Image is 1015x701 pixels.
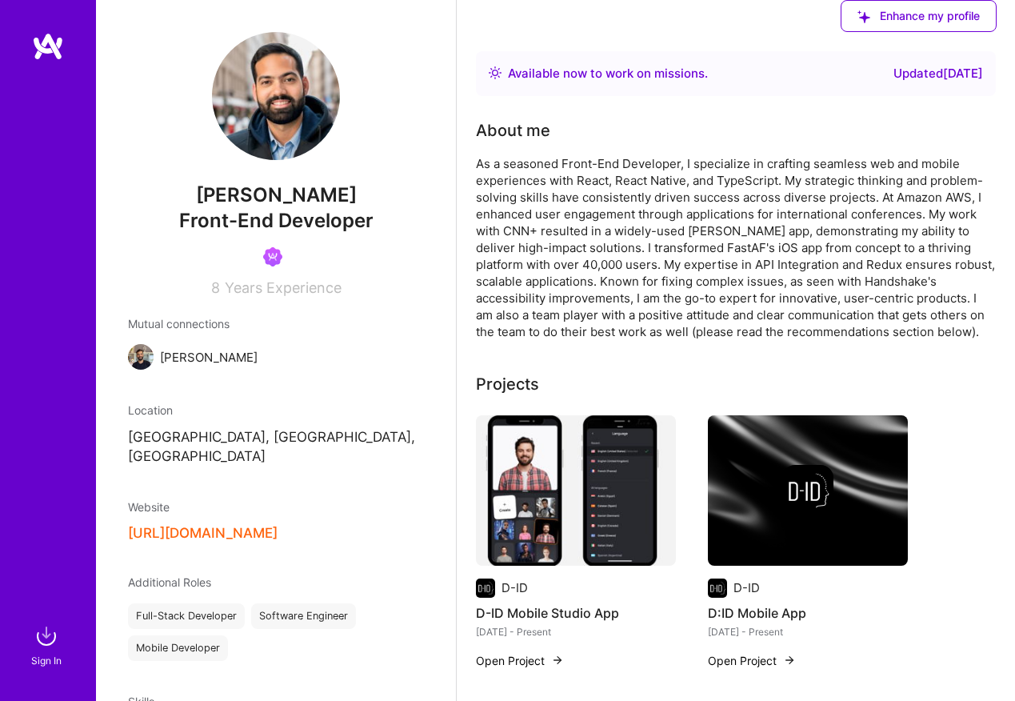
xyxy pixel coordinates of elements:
[251,603,356,629] div: Software Engineer
[893,64,983,83] div: Updated [DATE]
[211,279,220,296] span: 8
[31,652,62,669] div: Sign In
[128,500,170,514] span: Website
[179,209,374,232] span: Front-End Developer
[128,575,211,589] span: Additional Roles
[551,654,564,667] img: arrow-right
[476,415,676,566] img: D-ID Mobile Studio App
[508,64,708,83] div: Available now to work on missions .
[476,372,539,396] div: Projects
[128,402,424,419] div: Location
[476,652,564,669] button: Open Project
[225,279,342,296] span: Years Experience
[476,118,550,142] div: About me
[128,603,245,629] div: Full-Stack Developer
[128,183,424,207] span: [PERSON_NAME]
[857,10,870,23] i: icon SuggestedTeams
[708,652,796,669] button: Open Project
[160,349,258,366] span: [PERSON_NAME]
[476,155,996,340] div: As a seasoned Front-End Developer, I specialize in crafting seamless web and mobile experiences w...
[476,603,676,623] h4: D-ID Mobile Studio App
[32,32,64,61] img: logo
[476,623,676,640] div: [DATE] - Present
[128,428,424,467] p: [GEOGRAPHIC_DATA], [GEOGRAPHIC_DATA], [GEOGRAPHIC_DATA]
[783,654,796,667] img: arrow-right
[212,32,340,160] img: User Avatar
[708,415,908,566] img: cover
[733,579,760,596] div: D-ID
[128,525,278,542] button: [URL][DOMAIN_NAME]
[708,579,727,598] img: Company logo
[263,247,282,266] img: Been on Mission
[128,635,228,661] div: Mobile Developer
[708,603,908,623] h4: D:ID Mobile App
[857,8,980,24] span: Enhance my profile
[128,315,424,332] span: Mutual connections
[30,620,62,652] img: sign in
[34,620,62,669] a: sign inSign In
[782,465,833,516] img: Company logo
[708,623,908,640] div: [DATE] - Present
[489,66,502,79] img: Availability
[502,579,528,596] div: D-ID
[128,344,154,370] img: Emiliano Gonzalez
[476,579,495,598] img: Company logo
